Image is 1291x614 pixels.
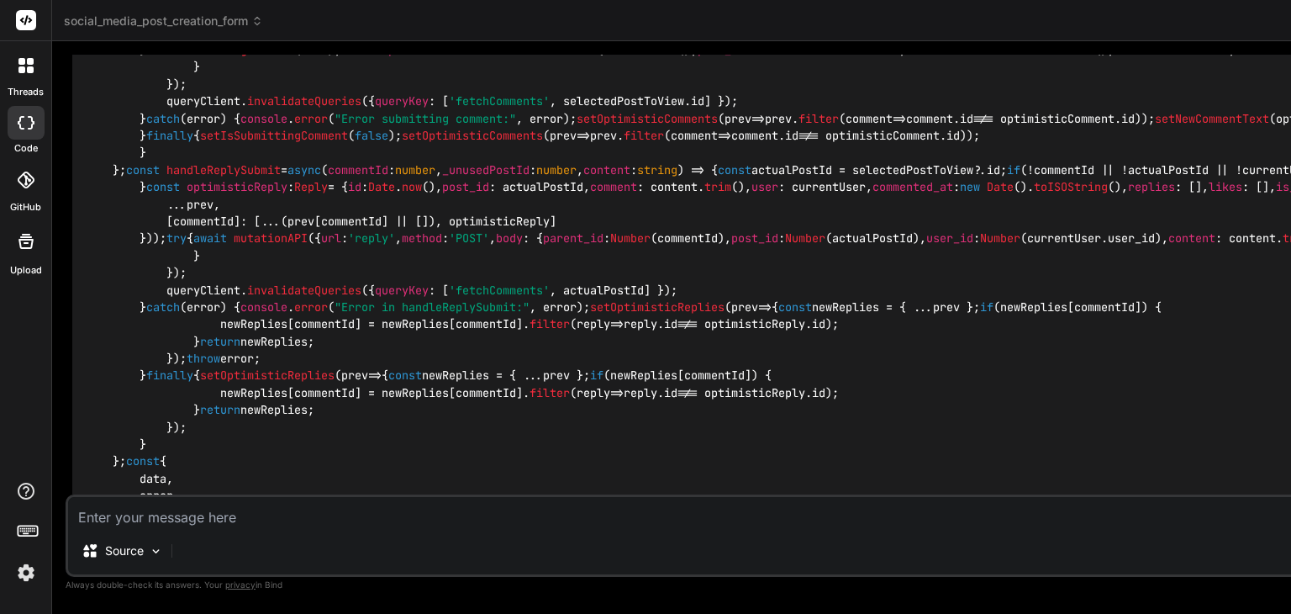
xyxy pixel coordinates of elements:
span: id [812,385,825,400]
span: 'fetchComments' [449,283,550,298]
span: id [664,317,677,332]
span: finally [146,368,193,384]
span: => [577,317,624,332]
img: Pick Models [149,544,163,558]
span: number [536,162,577,177]
span: 'reply' [348,231,395,246]
span: => [550,128,590,143]
span: filter [798,111,839,126]
span: catch [146,299,180,315]
span: => [671,128,731,143]
span: commented_at [872,180,953,195]
span: user_id [926,231,973,246]
span: Date [987,180,1014,195]
span: setOptimisticComments [577,111,718,126]
span: return [200,403,240,418]
label: Upload [10,263,42,278]
span: Number [610,231,651,246]
span: prev [550,128,577,143]
span: id [691,94,704,109]
span: const [146,180,180,195]
span: now [402,180,422,195]
span: likes [1209,180,1242,195]
span: false [355,128,388,143]
span: number [395,162,435,177]
span: if [980,299,993,315]
span: parent_id [543,231,603,246]
span: trim [704,180,731,195]
span: _unusedPostId [442,162,530,177]
span: => [725,111,765,126]
span: error [294,299,328,315]
span: if [590,368,603,384]
span: setOptimisticReplies [200,368,335,384]
span: const [126,454,160,469]
span: const [388,368,422,384]
span: const [126,162,160,177]
span: setNewCommentText [1155,111,1269,126]
span: toISOString [1034,180,1108,195]
span: body [496,231,523,246]
span: if [1007,162,1020,177]
span: catch [146,111,180,126]
span: filter [530,317,570,332]
span: id [785,128,798,143]
span: content [583,162,630,177]
span: error [294,111,328,126]
span: social_media_post_creation_form [64,13,263,29]
span: return [200,334,240,349]
span: filter [624,128,664,143]
span: Reply [294,180,328,195]
span: => [731,299,772,315]
img: settings [12,558,40,587]
span: mutationAPI [234,231,308,246]
span: const [718,162,751,177]
span: try [166,231,187,246]
p: Source [105,543,144,559]
span: id [960,111,973,126]
span: string [637,162,677,177]
span: Date [368,180,395,195]
span: url [321,231,341,246]
span: replies [1128,180,1175,195]
span: post_id [442,180,489,195]
span: commentId [328,162,388,177]
span: comment [590,180,637,195]
span: reply [577,317,610,332]
span: id [1121,111,1135,126]
span: handleReplySubmit [166,162,281,177]
span: new [960,180,980,195]
span: reply [577,385,610,400]
span: optimisticReply [187,180,287,195]
span: => [846,111,906,126]
span: privacy [225,580,256,590]
span: user_id [1108,231,1155,246]
span: setOptimisticReplies [590,299,725,315]
span: comment [671,128,718,143]
span: queryKey [375,283,429,298]
span: user [751,180,778,195]
span: const [778,299,812,315]
label: code [14,141,38,156]
span: throw [187,351,220,366]
span: id [987,162,1000,177]
span: post_id [731,231,778,246]
span: await [193,231,227,246]
span: id [664,385,677,400]
span: queryKey [375,94,429,109]
span: : , : , : [328,162,677,177]
label: GitHub [10,200,41,214]
span: invalidateQueries [247,94,361,109]
label: threads [8,85,44,99]
span: "Error in handleReplySubmit:" [335,299,530,315]
span: Number [785,231,825,246]
span: Number [980,231,1020,246]
span: setIsSubmittingComment [200,128,348,143]
span: console [240,111,287,126]
span: console [240,299,287,315]
span: setOptimisticComments [402,128,543,143]
span: "Error submitting comment:" [335,111,516,126]
span: method [402,231,442,246]
span: id [946,128,960,143]
span: prev [341,368,368,384]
